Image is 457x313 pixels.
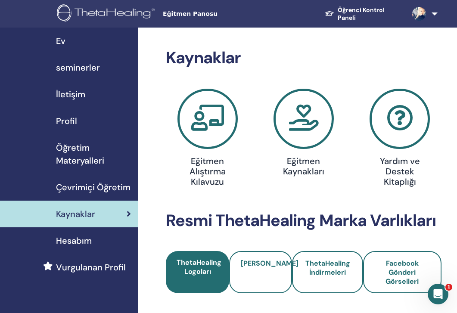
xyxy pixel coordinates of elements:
a: Yardım ve Destek Kitaplığı [357,89,443,190]
a: Öğrenci Kontrol Paneli [318,2,405,26]
span: ThetaHealing İndirmeleri [305,259,350,277]
img: default.jpg [412,7,426,21]
h2: Resmi ThetaHealing Marka Varlıkları [166,211,441,231]
a: Facebook Gönderi Görselleri [363,251,441,293]
span: Eğitmen Panosu [163,9,292,19]
span: Kaynaklar [56,208,95,220]
span: Öğretim Materyalleri [56,141,131,167]
a: ThetaHealing İndirmeleri [292,251,363,293]
a: ThetaHealing Logoları [166,251,229,293]
h2: Kaynaklar [166,48,441,68]
img: logo.png [57,4,158,24]
h4: Yardım ve Destek Kitaplığı [370,156,430,187]
span: Facebook Gönderi Görselleri [385,259,419,286]
iframe: Intercom live chat [428,284,448,304]
span: seminerler [56,61,100,74]
a: Eğitmen Alıştırma Kılavuzu [165,89,250,190]
span: Çevrimiçi Öğretim [56,181,131,194]
span: İletişim [56,88,85,101]
h4: Eğitmen Kaynakları [274,156,334,177]
span: [PERSON_NAME] [241,259,298,268]
a: [PERSON_NAME] [229,251,292,293]
span: ThetaHealing Logoları [177,258,221,276]
a: Eğitmen Kaynakları [261,89,346,180]
span: Ev [56,34,65,47]
span: 1 [445,284,452,291]
span: Hesabım [56,234,92,247]
span: Vurgulanan Profil [56,261,126,274]
h4: Eğitmen Alıştırma Kılavuzu [177,156,238,187]
span: Profil [56,115,77,127]
img: graduation-cap-white.svg [325,10,334,17]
